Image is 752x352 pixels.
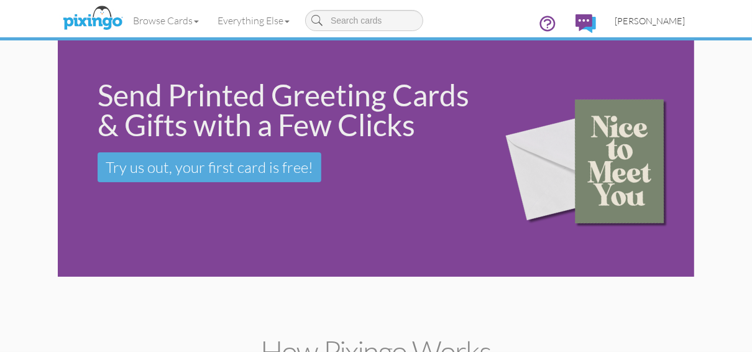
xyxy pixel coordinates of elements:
[208,5,299,36] a: Everything Else
[106,158,313,177] span: Try us out, your first card is free!
[305,10,423,31] input: Search cards
[751,351,752,352] iframe: Chat
[124,5,208,36] a: Browse Cards
[605,5,694,37] a: [PERSON_NAME]
[575,14,596,33] img: comments.svg
[98,152,321,182] a: Try us out, your first card is free!
[615,16,685,26] span: [PERSON_NAME]
[98,80,472,140] div: Send Printed Greeting Cards & Gifts with a Few Clicks
[490,68,690,249] img: 15b0954d-2d2f-43ee-8fdb-3167eb028af9.png
[60,3,126,34] img: pixingo logo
